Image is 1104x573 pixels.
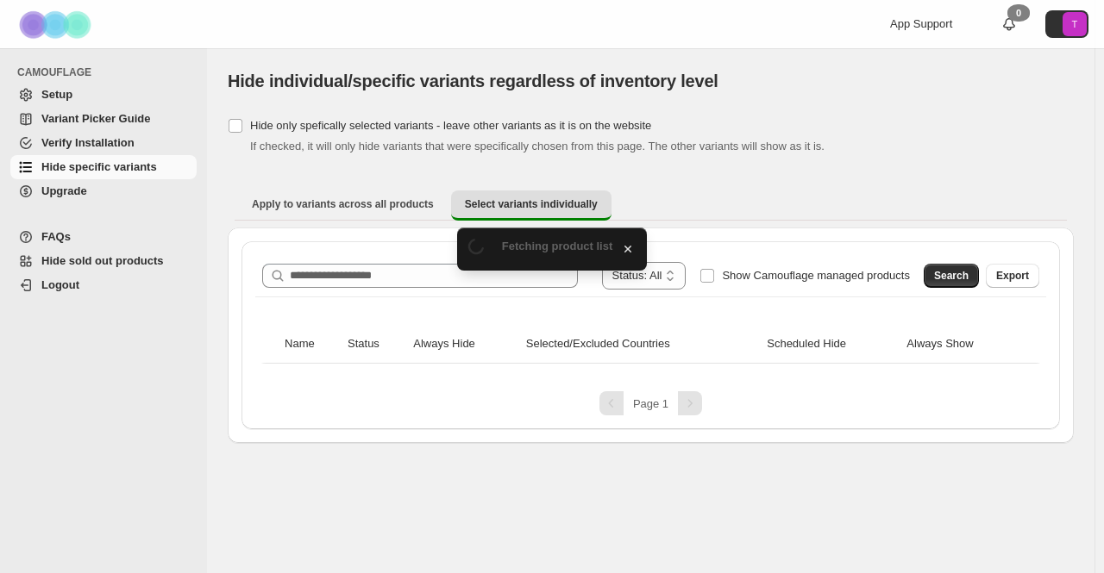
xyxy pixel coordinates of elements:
[10,179,197,203] a: Upgrade
[1007,4,1030,22] div: 0
[17,65,198,79] span: CAMOUFLAGE
[255,391,1046,415] nav: Pagination
[41,112,150,125] span: Variant Picker Guide
[228,227,1074,443] div: Select variants individually
[41,136,135,149] span: Verify Installation
[250,140,825,153] span: If checked, it will only hide variants that were specifically chosen from this page. The other va...
[41,88,72,101] span: Setup
[14,1,100,48] img: Camouflage
[465,197,598,211] span: Select variants individually
[279,325,342,364] th: Name
[41,278,79,291] span: Logout
[10,83,197,107] a: Setup
[10,155,197,179] a: Hide specific variants
[1072,19,1078,29] text: T
[238,190,448,218] button: Apply to variants across all products
[41,160,157,173] span: Hide specific variants
[451,190,612,221] button: Select variants individually
[10,249,197,273] a: Hide sold out products
[1063,12,1087,36] span: Avatar with initials T
[41,230,71,243] span: FAQs
[502,240,613,252] span: Fetching product list
[10,273,197,297] a: Logout
[252,197,434,211] span: Apply to variants across all products
[250,119,651,132] span: Hide only spefically selected variants - leave other variants as it is on the website
[1000,16,1018,33] a: 0
[41,254,164,267] span: Hide sold out products
[762,325,901,364] th: Scheduled Hide
[633,397,668,410] span: Page 1
[924,264,979,288] button: Search
[890,17,952,30] span: App Support
[41,184,87,197] span: Upgrade
[986,264,1039,288] button: Export
[10,225,197,249] a: FAQs
[901,325,1021,364] th: Always Show
[342,325,408,364] th: Status
[408,325,520,364] th: Always Hide
[722,269,910,282] span: Show Camouflage managed products
[10,107,197,131] a: Variant Picker Guide
[996,269,1029,283] span: Export
[521,325,762,364] th: Selected/Excluded Countries
[228,72,718,90] span: Hide individual/specific variants regardless of inventory level
[934,269,969,283] span: Search
[1045,10,1088,38] button: Avatar with initials T
[10,131,197,155] a: Verify Installation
